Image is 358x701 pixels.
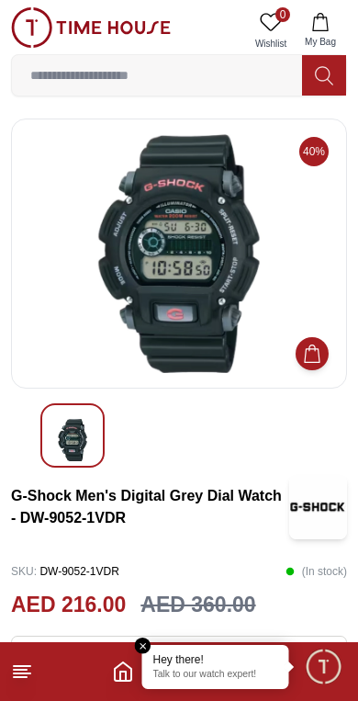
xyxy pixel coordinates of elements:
[140,589,255,621] h3: AED 360.00
[112,661,134,683] a: Home
[299,137,329,166] span: 40%
[275,7,290,22] span: 0
[27,134,331,373] img: G-Shock Men's Digital Grey Dial Watch - DW-9052-1VDR
[56,419,89,461] img: G-Shock Men's Digital Grey Dial Watch - DW-9052-1VDR
[11,558,119,585] p: DW-9052-1VDR
[153,669,278,682] p: Talk to our watch expert!
[248,37,294,51] span: Wishlist
[296,337,329,370] button: Add to Cart
[153,652,278,667] div: Hey there!
[11,565,37,578] span: SKU :
[297,35,343,49] span: My Bag
[11,589,126,621] h2: AED 216.00
[289,475,347,539] img: G-Shock Men's Digital Grey Dial Watch - DW-9052-1VDR
[135,638,151,654] em: Close tooltip
[304,647,344,687] div: Chat Widget
[294,7,347,54] button: My Bag
[11,7,171,48] img: ...
[11,485,289,529] h3: G-Shock Men's Digital Grey Dial Watch - DW-9052-1VDR
[285,558,347,585] p: ( In stock )
[248,7,294,54] a: 0Wishlist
